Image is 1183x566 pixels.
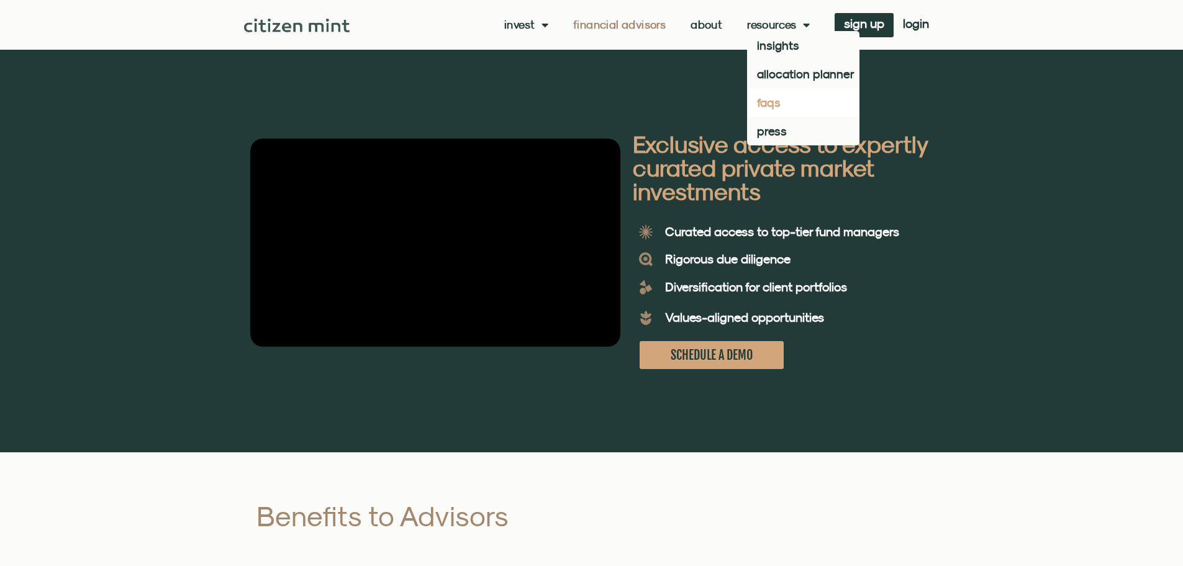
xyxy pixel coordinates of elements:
[747,60,859,88] a: allocation planner
[504,19,548,31] a: Invest
[665,280,847,294] b: Diversification for client portfolios
[844,19,884,28] span: sign up
[747,88,859,117] a: faqs
[244,19,350,32] img: Citizen Mint
[835,13,894,37] a: sign up
[747,31,859,60] a: insights
[256,502,643,530] h2: Benefits to Advisors
[747,117,859,145] a: press
[665,310,824,324] b: Values-aligned opportunities
[903,19,929,28] span: login
[691,19,722,31] a: About
[504,19,810,31] nav: Menu
[573,19,666,31] a: Financial Advisors
[640,341,784,369] a: SCHEDULE A DEMO
[747,31,859,145] ul: Resources
[665,224,899,239] b: Curated access to top-tier fund managers
[665,252,791,266] b: Rigorous due diligence
[633,130,927,205] b: Exclusive access to expertly curated private market investments
[671,347,753,363] span: SCHEDULE A DEMO
[747,19,810,31] a: Resources
[894,13,938,37] a: login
